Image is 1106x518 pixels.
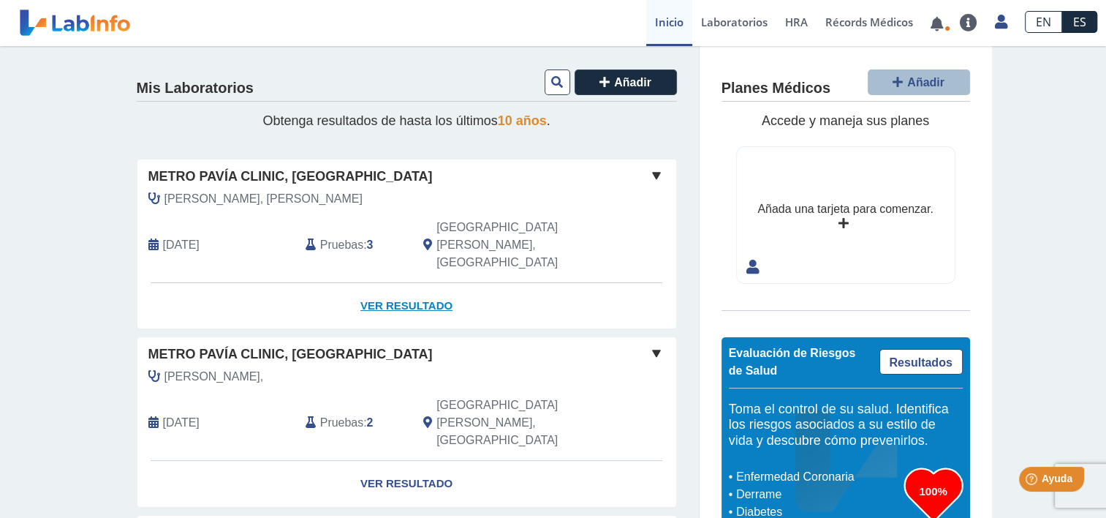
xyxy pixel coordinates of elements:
span: San Juan, PR [436,219,598,271]
a: Resultados [879,349,963,375]
span: Pruebas [320,236,363,254]
h4: Planes Médicos [721,80,830,97]
span: Accede y maneja sus planes [762,113,929,128]
span: 10 años [498,113,547,128]
span: Pruebas [320,414,363,432]
button: Añadir [575,70,677,95]
a: Ver Resultado [137,461,676,507]
span: 2025-10-08 [163,236,200,254]
span: San Juan, PR [436,397,598,449]
span: Evaluación de Riesgos de Salud [729,347,856,377]
button: Añadir [868,70,970,95]
span: Perez Gutierrez, Roberto [164,190,363,208]
b: 3 [367,239,374,251]
h5: Toma el control de su salud. Identifica los riesgos asociados a su estilo de vida y descubre cómo... [729,402,963,449]
span: Metro Pavía Clinic, [GEOGRAPHIC_DATA] [148,167,433,187]
span: Ostolaza Villarrubia, [164,368,264,386]
li: Enfermedad Coronaria [732,468,904,486]
span: 2025-08-07 [163,414,200,432]
a: ES [1062,11,1097,33]
span: HRA [785,15,808,29]
iframe: Help widget launcher [976,461,1090,502]
b: 2 [367,416,374,429]
div: : [295,219,412,271]
span: Obtenga resultados de hasta los últimos . [262,113,550,128]
div: Añada una tarjeta para comenzar. [757,200,933,218]
span: Metro Pavía Clinic, [GEOGRAPHIC_DATA] [148,345,433,364]
h4: Mis Laboratorios [137,80,254,97]
a: Ver Resultado [137,283,676,329]
h3: 100% [904,482,963,500]
li: Derrame [732,486,904,503]
a: EN [1025,11,1062,33]
span: Añadir [907,76,944,89]
span: Añadir [614,76,651,89]
div: : [295,397,412,449]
